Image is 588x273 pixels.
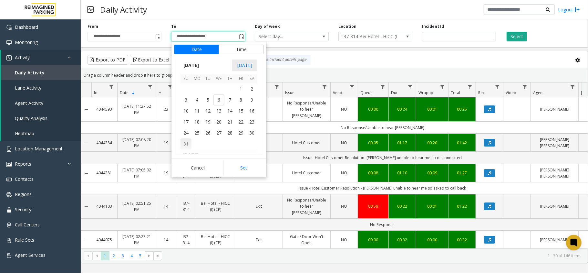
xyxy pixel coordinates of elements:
button: Set [223,161,264,175]
a: 00:22 [393,203,412,209]
td: Monday, August 25, 2025 [191,127,202,138]
span: Call Centers [15,222,40,228]
span: Contacts [15,176,34,182]
button: Select [507,32,527,41]
a: 23 [160,106,172,112]
span: Dur [391,90,398,95]
span: Issue [285,90,294,95]
span: 15 [235,105,246,116]
td: Thursday, August 28, 2025 [224,127,235,138]
div: 01:42 [452,140,472,146]
span: 4 [191,94,202,105]
a: Bei Hotel - HICC (I) (CP) [200,200,231,213]
img: 'icon' [6,25,12,30]
kendo-pager-info: 1 - 30 of 146 items [166,253,581,258]
a: 4044384 [95,140,113,146]
div: 01:10 [393,170,412,176]
a: Quality Analysis [1,111,81,126]
span: 13 [213,105,224,116]
span: 17 [181,116,191,127]
a: Id Filter Menu [107,82,116,91]
a: Issue Filter Menu [320,82,329,91]
a: [DATE] 07:08:20 PM [121,136,152,149]
img: 'icon' [6,55,12,60]
img: 'icon' [6,223,12,228]
img: logout [575,6,580,13]
a: [PERSON_NAME] [PERSON_NAME] [535,167,574,179]
span: 20 [213,116,224,127]
span: NO [341,203,347,209]
span: Select day... [255,32,314,41]
a: 00:24 [393,106,412,112]
span: Page 4 [127,251,136,260]
td: Saturday, August 16, 2025 [246,105,257,116]
a: [DATE] 07:05:02 PM [121,167,152,179]
th: Sa [246,74,257,84]
img: pageIcon [87,2,94,17]
td: Wednesday, August 13, 2025 [213,105,224,116]
img: 'icon' [6,147,12,152]
a: Lane Activity [1,80,81,95]
a: 00:32 [393,237,412,243]
a: Queue Filter Menu [378,82,387,91]
td: Sunday, August 10, 2025 [181,105,191,116]
div: 00:09 [420,170,444,176]
span: Page 5 [136,251,145,260]
div: Drag a column header and drop it here to group by that column [81,70,588,81]
img: 'icon' [6,40,12,45]
div: 00:00 [420,237,444,243]
a: Collapse Details [81,237,91,243]
span: NO [341,106,347,112]
img: 'icon' [6,207,12,213]
span: Dashboard [15,24,38,30]
td: Tuesday, August 12, 2025 [202,105,213,116]
a: Logout [558,6,580,13]
span: 30 [246,127,257,138]
span: 25 [191,127,202,138]
label: Location [338,24,356,29]
td: Friday, August 29, 2025 [235,127,246,138]
td: Tuesday, August 5, 2025 [202,94,213,105]
a: 01:17 [393,140,412,146]
a: [DATE] 02:23:21 PM [121,234,152,246]
span: Page 1 [101,251,109,260]
a: 00:59 [362,203,385,209]
td: Saturday, August 23, 2025 [246,116,257,127]
span: 27 [213,127,224,138]
div: Data table [81,82,588,248]
th: Su [181,74,191,84]
img: 'icon' [6,177,12,182]
span: Monitoring [15,39,38,45]
span: NO [341,237,347,243]
span: Daily Activity [15,70,45,76]
span: 2 [246,83,257,94]
h3: Daily Activity [97,2,150,17]
a: Gate / Door Won't Open [287,234,326,246]
a: 00:01 [420,203,444,209]
span: Lane Activity [15,85,41,91]
div: 00:32 [452,237,472,243]
a: 00:08 [362,170,385,176]
a: [PERSON_NAME] [PERSON_NAME] [535,136,574,149]
img: 'icon' [6,253,12,258]
a: Exit [239,203,279,209]
a: [DATE] 02:51:25 PM [121,200,152,213]
a: Collapse Details [81,171,91,176]
a: H Filter Menu [166,82,175,91]
div: 00:00 [362,237,385,243]
a: Hotel Customer [287,140,326,146]
span: 10 [181,105,191,116]
a: [PERSON_NAME] [535,106,574,112]
a: 14 [160,203,172,209]
span: 28 [224,127,235,138]
span: Rule Sets [15,237,34,243]
span: 23 [246,116,257,127]
a: 01:22 [452,203,472,209]
td: Sunday, August 17, 2025 [181,116,191,127]
span: 8 [235,94,246,105]
th: Tu [202,74,213,84]
span: Rec. [478,90,486,95]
